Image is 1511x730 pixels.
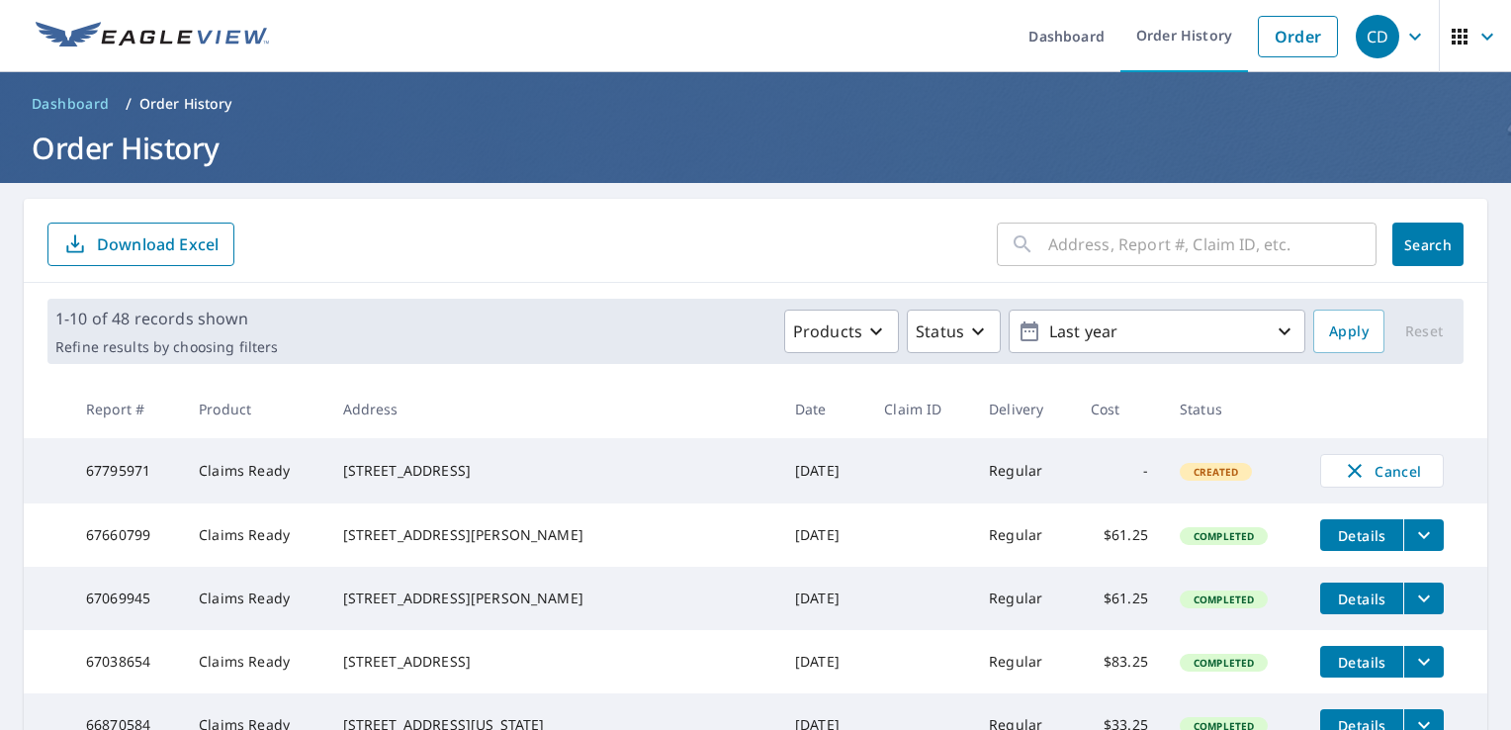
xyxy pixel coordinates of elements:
[70,380,183,438] th: Report #
[1075,438,1164,503] td: -
[343,652,763,672] div: [STREET_ADDRESS]
[183,567,326,630] td: Claims Ready
[24,128,1487,168] h1: Order History
[1403,583,1444,614] button: filesDropdownBtn-67069945
[1075,380,1164,438] th: Cost
[779,438,868,503] td: [DATE]
[97,233,219,255] p: Download Excel
[779,380,868,438] th: Date
[1313,310,1384,353] button: Apply
[1041,315,1273,349] p: Last year
[24,88,118,120] a: Dashboard
[343,589,763,608] div: [STREET_ADDRESS][PERSON_NAME]
[1048,217,1377,272] input: Address, Report #, Claim ID, etc.
[779,503,868,567] td: [DATE]
[1258,16,1338,57] a: Order
[1075,567,1164,630] td: $61.25
[1075,503,1164,567] td: $61.25
[973,567,1074,630] td: Regular
[1182,656,1266,670] span: Completed
[36,22,269,51] img: EV Logo
[1392,223,1464,266] button: Search
[1329,319,1369,344] span: Apply
[343,461,763,481] div: [STREET_ADDRESS]
[973,630,1074,693] td: Regular
[1182,465,1250,479] span: Created
[1332,526,1391,545] span: Details
[183,438,326,503] td: Claims Ready
[70,438,183,503] td: 67795971
[1332,590,1391,608] span: Details
[327,380,779,438] th: Address
[779,630,868,693] td: [DATE]
[343,525,763,545] div: [STREET_ADDRESS][PERSON_NAME]
[1320,583,1403,614] button: detailsBtn-67069945
[1341,459,1423,483] span: Cancel
[32,94,110,114] span: Dashboard
[793,319,862,343] p: Products
[139,94,232,114] p: Order History
[1164,380,1305,438] th: Status
[1403,519,1444,551] button: filesDropdownBtn-67660799
[47,223,234,266] button: Download Excel
[1320,454,1444,488] button: Cancel
[1182,529,1266,543] span: Completed
[1182,593,1266,606] span: Completed
[973,503,1074,567] td: Regular
[1009,310,1305,353] button: Last year
[1320,646,1403,678] button: detailsBtn-67038654
[55,338,278,356] p: Refine results by choosing filters
[907,310,1001,353] button: Status
[779,567,868,630] td: [DATE]
[1075,630,1164,693] td: $83.25
[70,567,183,630] td: 67069945
[70,503,183,567] td: 67660799
[126,92,132,116] li: /
[868,380,973,438] th: Claim ID
[183,380,326,438] th: Product
[70,630,183,693] td: 67038654
[973,380,1074,438] th: Delivery
[24,88,1487,120] nav: breadcrumb
[1332,653,1391,672] span: Details
[973,438,1074,503] td: Regular
[784,310,899,353] button: Products
[183,630,326,693] td: Claims Ready
[1408,235,1448,254] span: Search
[1356,15,1399,58] div: CD
[183,503,326,567] td: Claims Ready
[55,307,278,330] p: 1-10 of 48 records shown
[1320,519,1403,551] button: detailsBtn-67660799
[1403,646,1444,678] button: filesDropdownBtn-67038654
[916,319,964,343] p: Status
